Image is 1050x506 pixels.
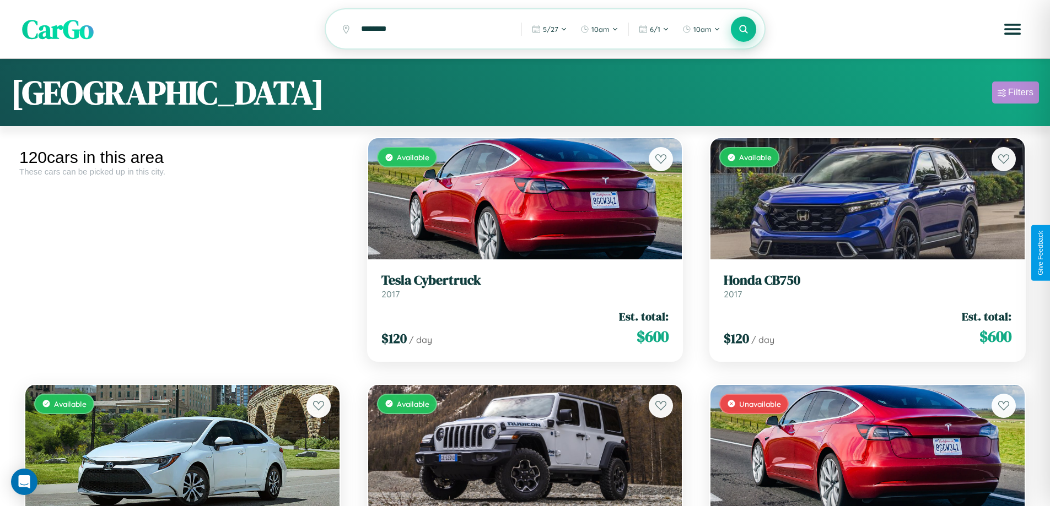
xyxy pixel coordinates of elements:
[526,20,573,38] button: 5/27
[11,70,324,115] h1: [GEOGRAPHIC_DATA]
[724,329,749,347] span: $ 120
[543,25,558,34] span: 5 / 27
[1037,231,1044,275] div: Give Feedback
[650,25,660,34] span: 6 / 1
[724,273,1011,289] h3: Honda CB750
[1008,87,1033,98] div: Filters
[962,308,1011,324] span: Est. total:
[619,308,669,324] span: Est. total:
[19,148,346,167] div: 120 cars in this area
[677,20,726,38] button: 10am
[979,325,1011,347] span: $ 600
[633,20,675,38] button: 6/1
[397,153,429,162] span: Available
[381,289,400,300] span: 2017
[739,399,781,409] span: Unavailable
[409,334,432,345] span: / day
[19,167,346,176] div: These cars can be picked up in this city.
[724,273,1011,300] a: Honda CB7502017
[11,469,37,495] div: Open Intercom Messenger
[22,11,94,47] span: CarGo
[575,20,624,38] button: 10am
[397,399,429,409] span: Available
[751,334,774,345] span: / day
[739,153,772,162] span: Available
[637,325,669,347] span: $ 600
[381,273,669,289] h3: Tesla Cybertruck
[992,81,1039,104] button: Filters
[54,399,87,409] span: Available
[591,25,610,34] span: 10am
[997,14,1028,45] button: Open menu
[693,25,712,34] span: 10am
[381,273,669,300] a: Tesla Cybertruck2017
[724,289,742,300] span: 2017
[381,329,407,347] span: $ 120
